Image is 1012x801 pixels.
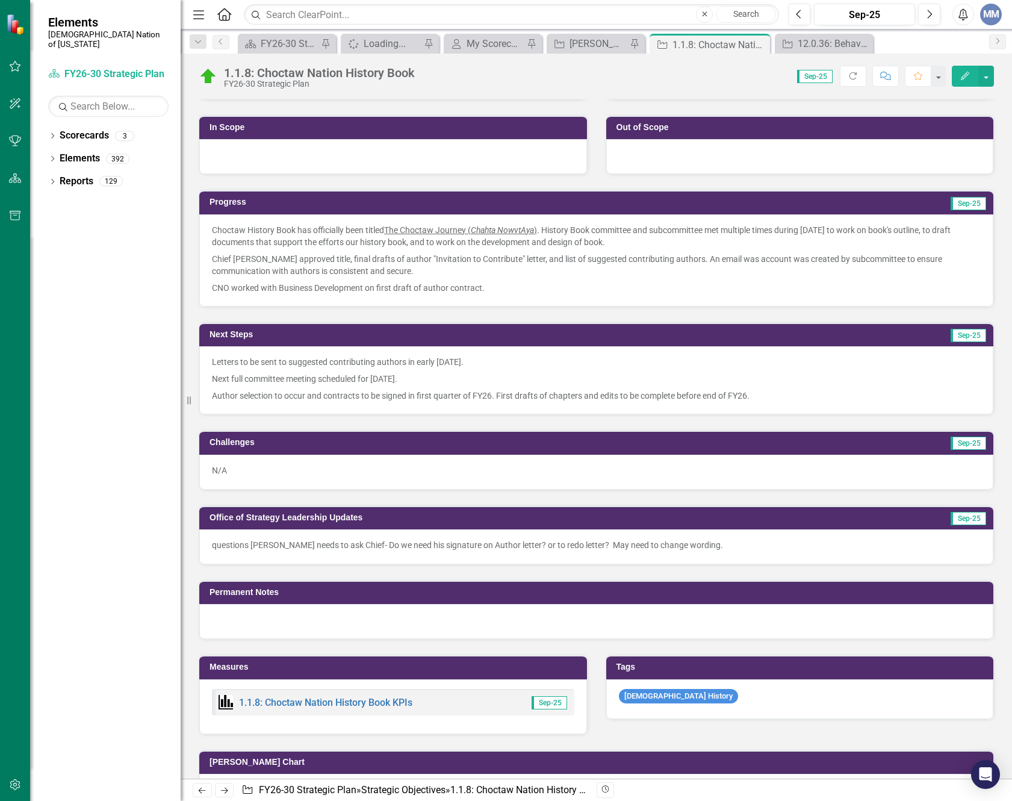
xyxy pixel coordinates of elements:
div: Open Intercom Messenger [971,760,1000,789]
div: Sep-25 [818,8,911,22]
div: 392 [106,154,129,164]
p: N/A [212,464,981,476]
h3: Out of Scope [616,123,988,132]
em: Chahta Nowvt [471,225,521,235]
span: ) [526,225,537,235]
span: Sep-25 [532,696,567,709]
div: » » [241,784,587,797]
span: Sep-25 [797,70,833,83]
p: Author selection to occur and contracts to be signed in first quarter of FY26. First drafts of ch... [212,387,981,402]
span: Search [733,9,759,19]
img: ClearPoint Strategy [6,14,27,35]
span: The Choctaw Journey ( [384,225,526,235]
div: [PERSON_NAME] SO's [570,36,627,51]
em: A [521,225,526,235]
p: Chief [PERSON_NAME] approved title, final drafts of author "Invitation to Contribute" letter, and... [212,251,981,279]
h3: Office of Strategy Leadership Updates [210,513,837,522]
div: 12.0.36: Behavioral Health Scheduling and Utilization [798,36,870,51]
span: Sep-25 [951,437,986,450]
a: FY26-30 Strategic Plan [48,67,169,81]
h3: Challenges [210,438,638,447]
div: FY26-30 Strategic Plan [261,36,318,51]
a: Scorecards [60,129,109,143]
h3: [PERSON_NAME] Chart [210,758,987,767]
span: Elements [48,15,169,30]
p: CNO worked with Business Development on first draft of author contract. [212,279,981,294]
a: Strategic Objectives [361,784,445,796]
a: Elements [60,152,100,166]
span: [DEMOGRAPHIC_DATA] History [619,689,738,704]
p: questions [PERSON_NAME] needs to ask Chief- Do we need his signature on Author letter? or to redo... [212,539,981,551]
button: MM [980,4,1002,25]
h3: Next Steps [210,330,632,339]
a: Reports [60,175,93,189]
a: 12.0.36: Behavioral Health Scheduling and Utilization [778,36,870,51]
div: 1.1.8: Choctaw Nation History Book [672,37,767,52]
span: Sep-25 [951,197,986,210]
button: Search [716,6,776,23]
small: [DEMOGRAPHIC_DATA] Nation of [US_STATE] [48,30,169,49]
div: 129 [99,176,123,187]
div: Loading... [364,36,421,51]
em: ya [526,225,534,235]
div: My Scorecard [467,36,524,51]
div: 3 [115,131,134,141]
h3: Permanent Notes [210,588,987,597]
h3: In Scope [210,123,581,132]
h3: Measures [210,662,581,672]
div: 1.1.8: Choctaw Nation History Book [450,784,601,796]
div: 1.1.8: Choctaw Nation History Book [224,66,415,79]
a: 1.1.8: Choctaw Nation History Book KPIs [239,697,412,708]
p: Letters to be sent to suggested contributing authors in early [DATE]. [212,356,981,370]
a: [PERSON_NAME] SO's [550,36,627,51]
span: Sep-25 [951,512,986,525]
h3: Tags [616,662,988,672]
p: Next full committee meeting scheduled for [DATE]. [212,370,981,387]
a: My Scorecard [447,36,524,51]
p: Choctaw History Book has officially been titled . History Book committee and subcommittee met mul... [212,224,981,251]
img: Performance Management [219,695,233,709]
div: FY26-30 Strategic Plan [224,79,415,89]
input: Search Below... [48,96,169,117]
a: FY26-30 Strategic Plan [259,784,356,796]
img: On Target [199,67,218,86]
input: Search ClearPoint... [244,4,779,25]
a: Loading... [344,36,421,51]
h3: Progress [210,198,597,207]
button: Sep-25 [814,4,915,25]
a: FY26-30 Strategic Plan [241,36,318,51]
span: Sep-25 [951,329,986,342]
